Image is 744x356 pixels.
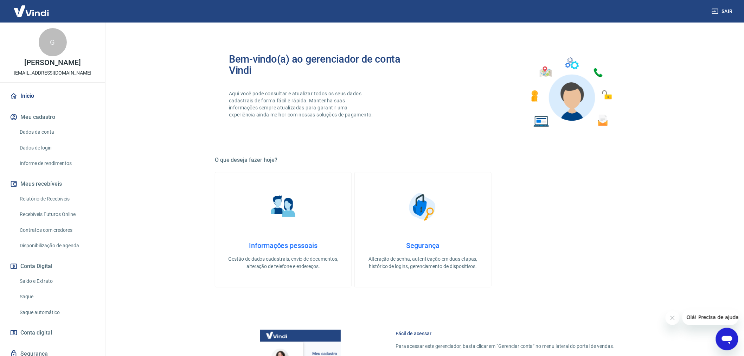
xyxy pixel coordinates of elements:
[8,259,97,274] button: Conta Digital
[4,5,59,11] span: Olá! Precisa de ajuda?
[354,172,491,287] a: SegurançaSegurançaAlteração de senha, autenticação em duas etapas, histórico de logins, gerenciam...
[215,172,352,287] a: Informações pessoaisInformações pessoaisGestão de dados cadastrais, envio de documentos, alteraçã...
[14,69,91,77] p: [EMAIL_ADDRESS][DOMAIN_NAME]
[17,125,97,139] a: Dados da conta
[17,223,97,237] a: Contratos com credores
[20,328,52,338] span: Conta digital
[24,59,81,66] p: [PERSON_NAME]
[8,88,97,104] a: Início
[17,274,97,288] a: Saldo e Extrato
[366,241,480,250] h4: Segurança
[8,109,97,125] button: Meu cadastro
[396,343,614,350] p: Para acessar este gerenciador, basta clicar em “Gerenciar conta” no menu lateral do portal de ven...
[682,310,738,325] iframe: Mensagem da empresa
[405,189,441,224] img: Segurança
[17,207,97,222] a: Recebíveis Futuros Online
[229,90,374,118] p: Aqui você pode consultar e atualizar todos os seus dados cadastrais de forma fácil e rápida. Mant...
[17,156,97,171] a: Informe de rendimentos
[525,53,617,131] img: Imagem de um avatar masculino com diversos icones exemplificando as funcionalidades do gerenciado...
[17,141,97,155] a: Dados de login
[17,192,97,206] a: Relatório de Recebíveis
[39,28,67,56] div: G
[17,290,97,304] a: Saque
[266,189,301,224] img: Informações pessoais
[17,239,97,253] a: Disponibilização de agenda
[17,305,97,320] a: Saque automático
[396,330,614,337] h6: Fácil de acessar
[226,255,340,270] p: Gestão de dados cadastrais, envio de documentos, alteração de telefone e endereços.
[229,53,423,76] h2: Bem-vindo(a) ao gerenciador de conta Vindi
[666,311,680,325] iframe: Fechar mensagem
[8,176,97,192] button: Meus recebíveis
[215,157,631,164] h5: O que deseja fazer hoje?
[710,5,736,18] button: Sair
[716,328,738,350] iframe: Botão para abrir a janela de mensagens
[8,0,54,22] img: Vindi
[366,255,480,270] p: Alteração de senha, autenticação em duas etapas, histórico de logins, gerenciamento de dispositivos.
[8,325,97,341] a: Conta digital
[226,241,340,250] h4: Informações pessoais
